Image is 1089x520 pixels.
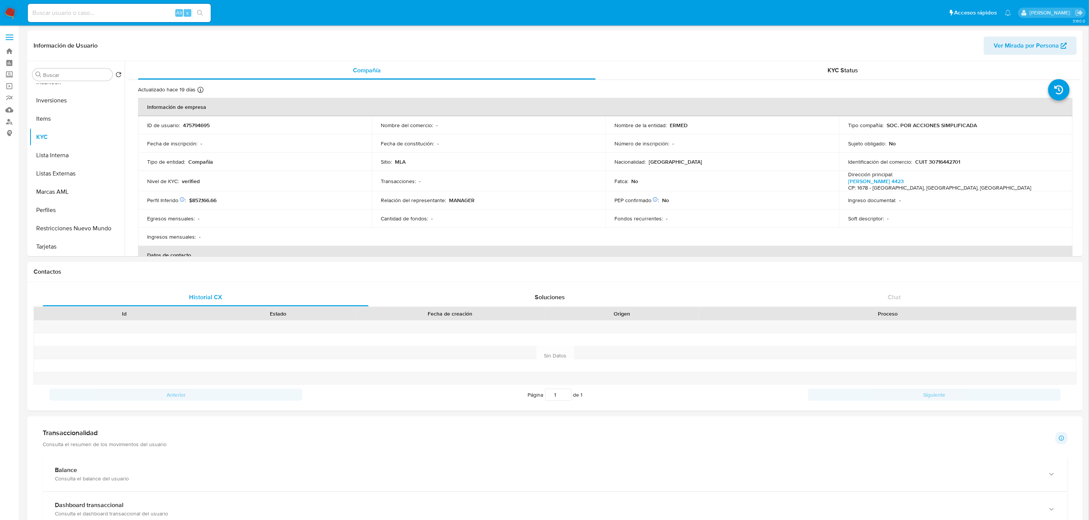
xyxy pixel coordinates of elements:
th: Información de empresa [138,98,1073,116]
h4: CP: 1678 - [GEOGRAPHIC_DATA], [GEOGRAPHIC_DATA], [GEOGRAPHIC_DATA] [848,185,1031,191]
p: Soft descriptor : [848,215,884,222]
span: Alt [176,9,182,16]
button: Items [29,110,125,128]
a: Notificaciones [1005,10,1011,16]
div: Fecha de creación [361,310,540,317]
p: - [437,140,439,147]
div: Id [53,310,196,317]
p: - [666,215,667,222]
p: Actualizado hace 19 días [138,86,196,93]
p: - [887,215,889,222]
button: Ver Mirada por Persona [984,37,1077,55]
p: Fatca : [614,178,628,185]
p: Ingreso documental : [848,197,896,204]
a: [PERSON_NAME] 4423 [848,177,904,185]
p: Sujeto obligado : [848,140,886,147]
p: CUIT 30716442701 [915,158,960,165]
p: Identificación del comercio : [848,158,912,165]
p: MLA [395,158,406,165]
div: Origen [550,310,694,317]
p: No [889,140,896,147]
p: 475794695 [183,122,210,129]
p: Compañia [188,158,213,165]
button: Lista Interna [29,146,125,164]
p: - [199,233,200,240]
span: Chat [888,293,901,301]
p: - [672,140,674,147]
p: Cantidad de fondos : [381,215,428,222]
p: Nombre de la entidad : [614,122,667,129]
p: Número de inscripción : [614,140,669,147]
p: No [631,178,638,185]
p: - [436,122,438,129]
div: Estado [207,310,350,317]
button: Marcas AML [29,183,125,201]
span: Ver Mirada por Persona [994,37,1059,55]
button: Listas Externas [29,164,125,183]
button: Volver al orden por defecto [115,72,122,80]
p: - [431,215,433,222]
button: Siguiente [808,389,1061,401]
p: Sitio : [381,158,392,165]
p: PEP confirmado : [614,197,659,204]
p: Ingresos mensuales : [147,233,196,240]
button: Restricciones Nuevo Mundo [29,219,125,238]
div: Proceso [704,310,1071,317]
button: Inversiones [29,91,125,110]
input: Buscar [43,72,109,78]
p: - [899,197,901,204]
span: 1 [581,391,583,399]
p: - [198,215,199,222]
button: Anterior [50,389,302,401]
p: Relación del representante : [381,197,446,204]
p: - [419,178,420,185]
button: Buscar [35,72,42,78]
p: - [200,140,202,147]
span: Compañía [353,66,381,75]
p: Tipo compañía : [848,122,884,129]
p: Nacionalidad : [614,158,646,165]
span: s [186,9,189,16]
th: Datos de contacto [138,246,1073,264]
p: ID de usuario : [147,122,180,129]
p: Transacciones : [381,178,416,185]
span: KYC Status [828,66,858,75]
span: Soluciones [535,293,565,301]
button: Perfiles [29,201,125,219]
span: Historial CX [189,293,222,301]
p: Nombre del comercio : [381,122,433,129]
p: Fecha de constitución : [381,140,434,147]
span: Accesos rápidos [954,9,997,17]
p: Perfil Inferido : [147,197,186,204]
button: search-icon [192,8,208,18]
p: Nivel de KYC : [147,178,179,185]
p: Tipo de entidad : [147,158,185,165]
p: [GEOGRAPHIC_DATA] [649,158,702,165]
p: SOC. POR ACCIONES SIMPLIFICADA [887,122,977,129]
p: verified [182,178,200,185]
p: Fecha de inscripción : [147,140,197,147]
span: $857,166.66 [189,196,217,204]
p: MANAGER [449,197,475,204]
p: eliana.eguerrero@mercadolibre.com [1030,9,1073,16]
p: Dirección principal : [848,171,893,178]
h1: Información de Usuario [34,42,98,49]
p: Fondos recurrentes : [614,215,663,222]
h1: Contactos [34,268,1077,276]
button: KYC [29,128,125,146]
button: Tarjetas [29,238,125,256]
p: No [662,197,669,204]
p: Egresos mensuales : [147,215,195,222]
a: Salir [1075,9,1083,17]
span: Página de [528,389,583,401]
p: ERMED [670,122,688,129]
input: Buscar usuario o caso... [28,8,211,18]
